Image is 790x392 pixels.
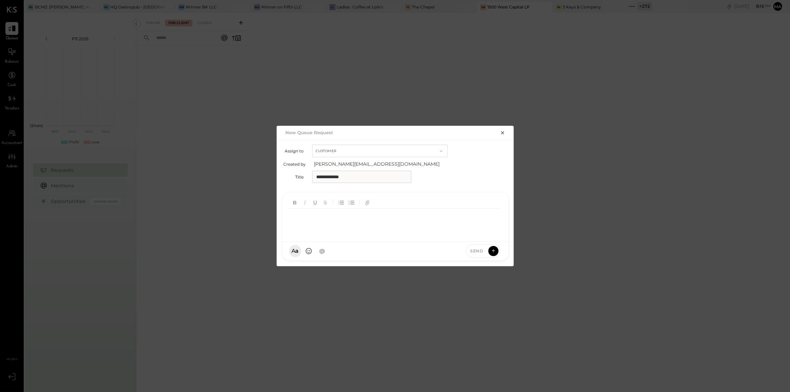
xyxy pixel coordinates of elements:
[284,148,304,153] label: Assign to
[296,248,299,254] span: a
[337,198,346,207] button: Unordered List
[314,161,450,167] span: [PERSON_NAME][EMAIL_ADDRESS][DOMAIN_NAME]
[290,198,299,207] button: Bold
[363,198,372,207] button: Add URL
[319,248,325,254] span: @
[289,245,301,257] button: Aa
[347,198,356,207] button: Ordered List
[321,198,330,207] button: Strikethrough
[286,130,333,135] h2: New Queue Request
[316,245,328,257] button: @
[312,145,448,157] button: Customer
[301,198,309,207] button: Italic
[284,162,306,167] label: Created by
[470,248,483,254] span: Send
[311,198,320,207] button: Underline
[284,174,304,180] label: Title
